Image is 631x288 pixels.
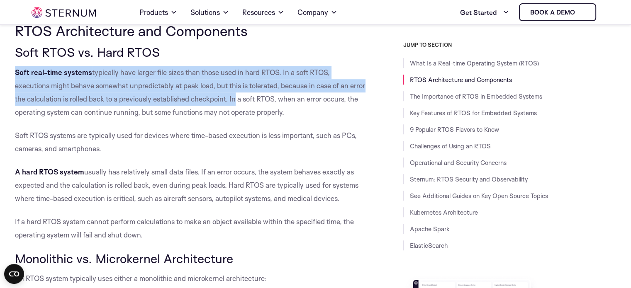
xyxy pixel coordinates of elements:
h2: RTOS Architecture and Components [15,23,366,39]
a: Company [297,1,337,24]
p: Soft RTOS systems are typically used for devices where time-based execution is less important, su... [15,129,366,155]
a: Resources [242,1,284,24]
a: Operational and Security Concerns [410,159,507,167]
strong: Soft real-time systems [15,68,92,77]
a: 9 Popular RTOS Flavors to Know [410,126,499,133]
a: Get Started [460,4,509,21]
button: Open CMP widget [4,264,24,284]
p: typically have larger file sizes than those used in hard RTOS. In a soft RTOS, executions might b... [15,66,366,119]
a: RTOS Architecture and Components [410,76,512,84]
a: Products [139,1,177,24]
a: ElasticSearch [410,242,448,249]
a: See Additional Guides on Key Open Source Topics [410,192,548,200]
p: usually has relatively small data files. If an error occurs, the system behaves exactly as expect... [15,165,366,205]
a: Key Features of RTOS for Embedded Systems [410,109,537,117]
a: Kubernetes Architecture [410,208,478,216]
a: Challenges of Using an RTOS [410,142,491,150]
a: What Is a Real-time Operating System (RTOS) [410,59,539,67]
strong: A hard RTOS system [15,167,84,176]
a: The Importance of RTOS in Embedded Systems [410,92,542,100]
h3: Monolithic vs. Microkernel Architecture [15,252,366,266]
h3: Soft RTOS vs. Hard RTOS [15,45,366,59]
img: sternum iot [32,7,96,18]
p: An RTOS system typically uses either a monolithic and microkernel architecture: [15,272,366,285]
p: If a hard RTOS system cannot perform calculations to make an object available within the specifie... [15,215,366,242]
h3: JUMP TO SECTION [403,41,616,48]
a: Solutions [190,1,229,24]
img: sternum iot [578,9,585,16]
a: Book a demo [519,3,596,21]
a: Apache Spark [410,225,450,233]
a: Sternum: RTOS Security and Observability [410,175,528,183]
